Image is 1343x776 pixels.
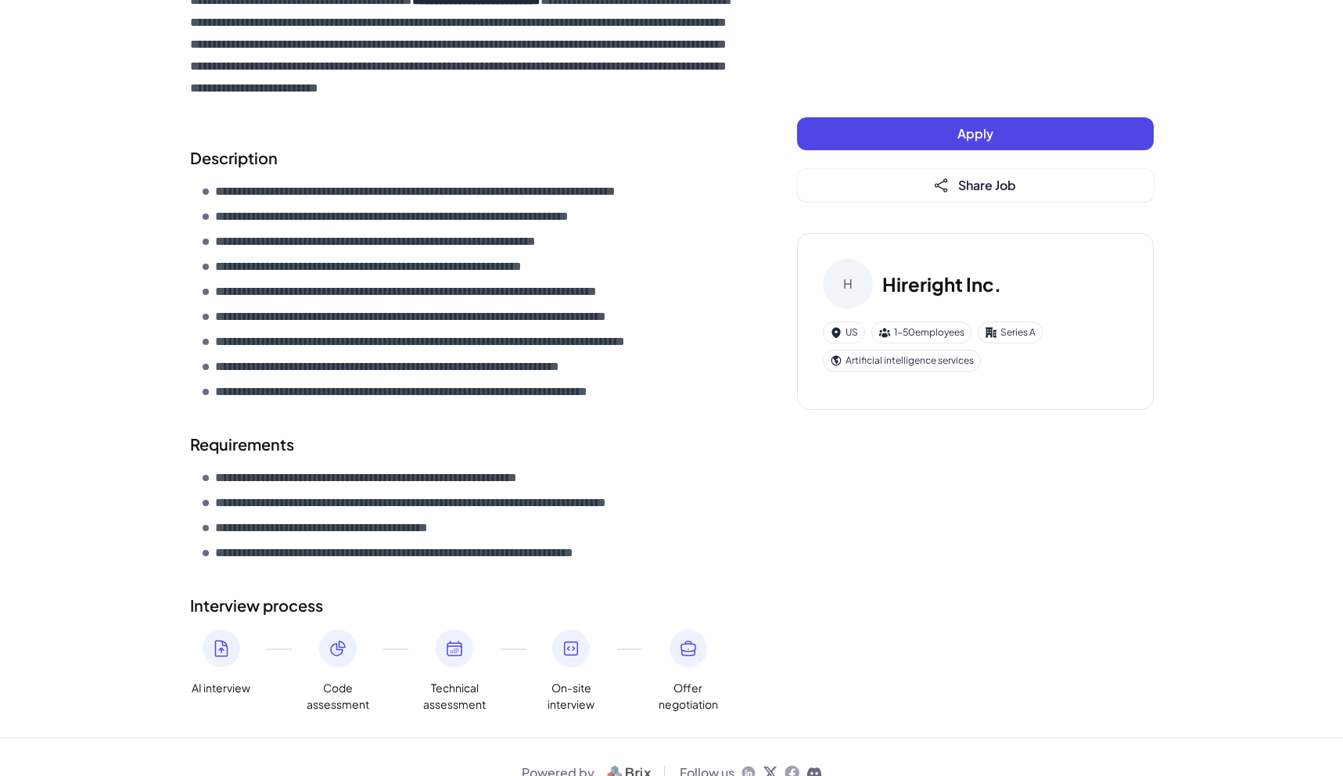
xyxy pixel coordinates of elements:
[797,169,1154,202] button: Share Job
[871,322,971,343] div: 1-50 employees
[958,177,1016,193] span: Share Job
[797,117,1154,150] button: Apply
[823,350,981,372] div: Artificial intelligence services
[192,680,250,696] span: AI interview
[190,594,734,617] h2: Interview process
[823,259,873,309] div: H
[307,680,369,713] span: Code assessment
[978,322,1043,343] div: Series A
[423,680,486,713] span: Technical assessment
[882,270,1001,298] h3: Hireright Inc.
[657,680,720,713] span: Offer negotiation
[540,680,602,713] span: On-site interview
[957,125,993,142] span: Apply
[823,322,865,343] div: US
[190,433,734,456] h2: Requirements
[190,146,734,170] h2: Description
